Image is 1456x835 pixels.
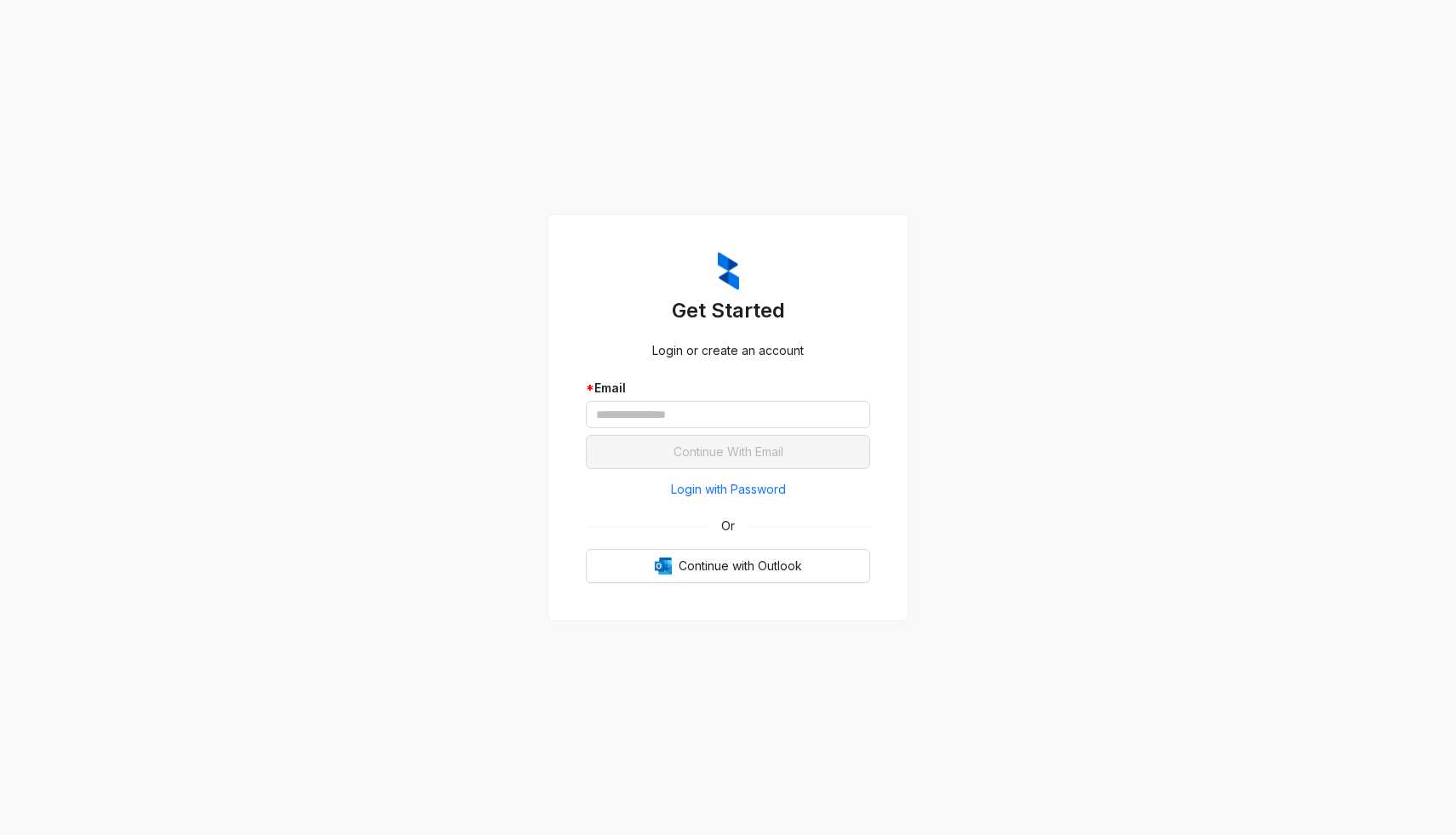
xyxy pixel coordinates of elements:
div: Login or create an account [586,341,870,360]
button: OutlookContinue with Outlook [586,549,870,583]
img: Outlook [655,558,672,575]
span: Login with Password [671,480,786,499]
h3: Get Started [586,297,870,324]
span: Or [709,517,747,535]
span: Continue with Outlook [679,557,802,575]
button: Continue With Email [586,435,870,469]
img: ZumaIcon [718,252,739,291]
button: Login with Password [586,476,870,503]
div: Email [586,379,870,397]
